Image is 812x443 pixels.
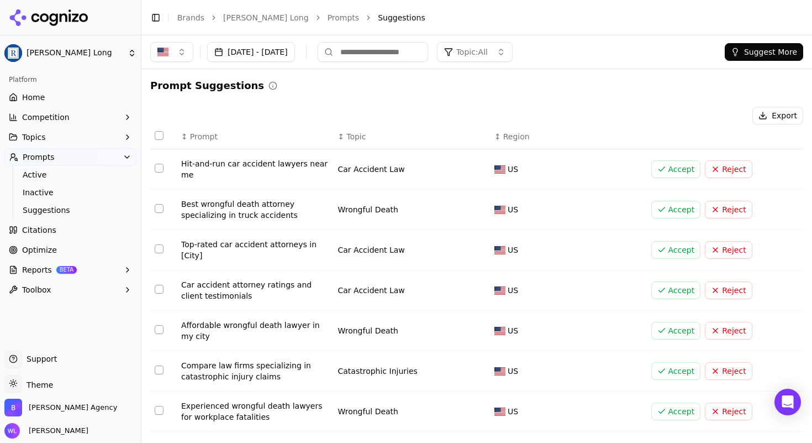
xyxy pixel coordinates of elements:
[18,185,123,200] a: Inactive
[155,131,164,140] button: Select all rows
[155,325,164,334] button: Select row 5
[157,46,168,58] img: United States
[155,244,164,253] button: Select row 3
[27,48,123,58] span: [PERSON_NAME] Long
[155,164,164,173] button: Select row 1
[4,423,88,439] button: Open user button
[651,362,701,380] button: Accept
[494,165,505,174] img: US flag
[4,423,20,439] img: Wendy Lindars
[150,78,264,93] h2: Prompt Suggestions
[4,241,136,259] a: Optimize
[18,202,123,218] a: Suggestions
[651,282,701,299] button: Accept
[338,204,486,215] div: Wrongful Death
[207,42,295,62] button: [DATE] - [DATE]
[223,12,309,23] a: [PERSON_NAME] Long
[22,353,57,364] span: Support
[155,285,164,294] button: Select row 4
[494,246,505,254] img: US flag
[22,225,56,236] span: Citations
[494,367,505,376] img: US flag
[338,164,486,175] div: Car Accident Law
[346,131,366,142] span: Topic
[338,131,486,142] div: ↕Topic
[56,266,77,274] span: BETA
[338,406,486,417] div: Wrongful Death
[4,281,136,299] button: Toolbox
[338,244,486,256] div: Car Accident Law
[651,241,701,259] button: Accept
[181,360,329,382] div: Compare law firms specializing in catastrophic injury claims
[334,124,491,149] th: Topic
[508,244,518,256] span: US
[705,322,752,340] button: Reject
[774,389,801,415] div: Open Intercom Messenger
[705,241,752,259] button: Reject
[490,124,647,149] th: Region
[4,71,136,88] div: Platform
[177,13,204,22] a: Brands
[508,164,518,175] span: US
[4,108,136,126] button: Competition
[181,199,329,221] div: Best wrongful death attorney specializing in truck accidents
[508,406,518,417] span: US
[338,325,486,336] div: Wrongful Death
[494,286,505,295] img: US flag
[24,426,88,436] span: [PERSON_NAME]
[22,244,57,256] span: Optimize
[651,160,701,178] button: Accept
[22,284,51,295] span: Toolbox
[181,131,329,142] div: ↕Prompt
[23,169,119,180] span: Active
[508,325,518,336] span: US
[4,399,117,416] button: Open organization switcher
[651,403,701,420] button: Accept
[725,43,803,61] button: Suggest More
[181,279,329,301] div: Car accident attorney ratings and client testimonials
[456,46,488,58] span: Topic: All
[23,187,119,198] span: Inactive
[4,148,136,166] button: Prompts
[181,158,329,180] div: Hit-and-run car accident lawyers near me
[22,381,53,389] span: Theme
[705,362,752,380] button: Reject
[508,285,518,296] span: US
[494,131,642,142] div: ↕Region
[155,204,164,213] button: Select row 2
[651,201,701,218] button: Accept
[508,366,518,377] span: US
[338,285,486,296] div: Car Accident Law
[705,403,752,420] button: Reject
[4,221,136,239] a: Citations
[752,107,803,124] button: Export
[338,366,486,377] div: Catastrophic Injuries
[18,167,123,183] a: Active
[23,152,55,163] span: Prompts
[494,206,505,214] img: US flag
[508,204,518,215] span: US
[651,322,701,340] button: Accept
[190,131,218,142] span: Prompt
[155,406,164,415] button: Select row 7
[181,400,329,423] div: Experienced wrongful death lawyers for workplace fatalities
[22,264,52,275] span: Reports
[22,92,45,103] span: Home
[4,88,136,106] a: Home
[328,12,360,23] a: Prompts
[494,408,505,416] img: US flag
[4,44,22,62] img: Regan Zambri Long
[4,128,136,146] button: Topics
[705,282,752,299] button: Reject
[503,131,530,142] span: Region
[177,12,781,23] nav: breadcrumb
[155,366,164,374] button: Select row 6
[494,327,505,335] img: US flag
[705,160,752,178] button: Reject
[378,12,425,23] span: Suggestions
[4,261,136,279] button: ReportsBETA
[181,239,329,261] div: Top-rated car accident attorneys in [City]
[29,403,117,413] span: Bob Agency
[4,399,22,416] img: Bob Agency
[23,205,119,216] span: Suggestions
